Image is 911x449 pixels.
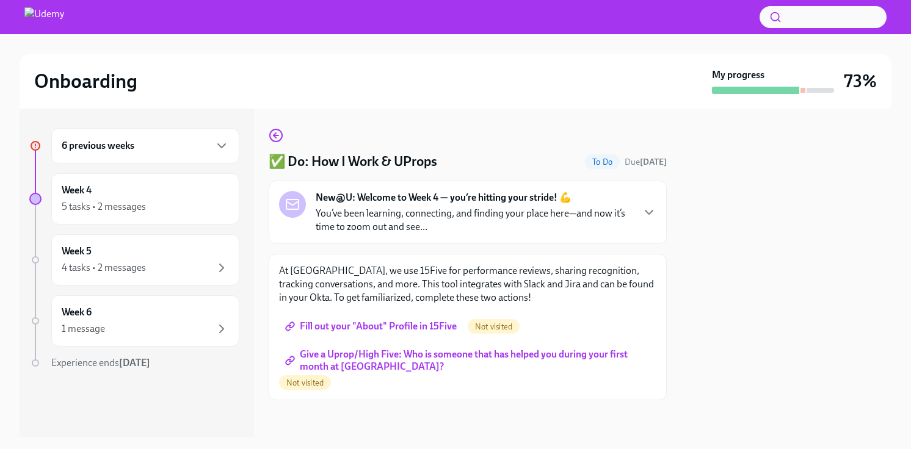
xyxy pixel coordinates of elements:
span: Fill out your "About" Profile in 15Five [288,320,457,332]
strong: My progress [712,68,764,82]
p: You’ve been learning, connecting, and finding your place here—and now it’s time to zoom out and s... [316,207,632,234]
span: Due [625,157,667,167]
div: 1 message [62,322,105,336]
span: Not visited [468,322,520,331]
span: To Do [585,157,620,167]
h6: 6 previous weeks [62,139,134,153]
span: September 20th, 2025 09:00 [625,156,667,168]
strong: New@U: Welcome to Week 4 — you’re hitting your stride! 💪 [316,191,572,204]
span: Give a Uprop/High Five: Who is someone that has helped you during your first month at [GEOGRAPHIC... [288,354,648,367]
h2: Onboarding [34,69,137,93]
div: 5 tasks • 2 messages [62,200,146,214]
strong: [DATE] [640,157,667,167]
strong: [DATE] [119,357,150,368]
h6: Week 5 [62,245,92,258]
span: Experience ends [51,357,150,368]
a: Week 45 tasks • 2 messages [29,173,239,224]
a: Week 54 tasks • 2 messages [29,234,239,286]
p: At [GEOGRAPHIC_DATA], we use 15Five for performance reviews, sharing recognition, tracking conver... [279,264,656,304]
span: Not visited [279,378,331,387]
a: Week 61 message [29,295,239,347]
h3: 73% [844,70,877,92]
h6: Week 6 [62,306,92,319]
div: 4 tasks • 2 messages [62,261,146,275]
a: Give a Uprop/High Five: Who is someone that has helped you during your first month at [GEOGRAPHIC... [279,348,656,373]
h6: Week 4 [62,184,92,197]
h4: ✅ Do: How I Work & UProps [269,153,437,171]
div: 6 previous weeks [51,128,239,163]
img: Udemy [24,7,64,27]
a: Fill out your "About" Profile in 15Five [279,314,465,339]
